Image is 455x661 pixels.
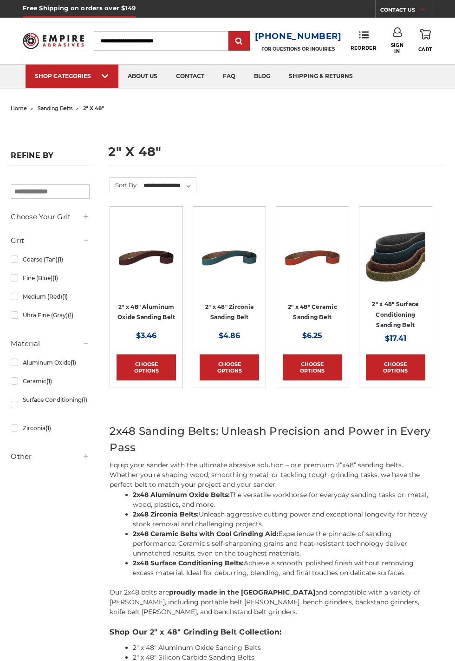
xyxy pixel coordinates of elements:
span: $6.25 [302,331,322,340]
strong: 2x48 Zirconia Belts: [133,510,199,518]
a: Cart [418,27,432,54]
a: Coarse (Tan) [11,251,90,268]
label: Sort By: [110,178,138,192]
p: Our 2x48 belts are and compatible with a variety of [PERSON_NAME], including portable belt [PERSO... [110,588,432,617]
h2: 2x48 Sanding Belts: Unleash Precision and Power in Every Pass [110,423,432,455]
a: 2" x 48" Sanding Belt - Ceramic [283,213,342,291]
span: Reorder [351,45,376,51]
span: (1) [45,425,51,432]
img: 2"x48" Surface Conditioning Sanding Belts [366,228,425,288]
a: Fine (Blue) [11,270,90,286]
a: home [11,105,27,111]
div: SHOP CATEGORIES [35,72,109,79]
a: contact [167,65,214,88]
span: Sign In [389,42,406,54]
strong: 2x48 Surface Conditioning Belts: [133,559,244,567]
a: 2"x48" Surface Conditioning Sanding Belts [366,213,425,291]
a: sanding belts [38,105,72,111]
h5: Grit [11,235,90,246]
a: about us [118,65,167,88]
span: (1) [62,293,68,300]
span: $3.46 [136,331,156,340]
a: 2" x 48" Aluminum Oxide Sanding Belt [117,303,175,321]
a: Aluminum Oxide [11,354,90,371]
h5: Material [11,338,90,349]
span: (1) [46,378,52,385]
li: Achieve a smooth, polished finish without removing excess material. Ideal for deburring, blending... [133,558,432,578]
a: Choose Options [200,354,259,380]
a: CONTACT US [380,5,432,18]
span: (1) [71,359,76,366]
a: Reorder [351,31,376,51]
a: 2" x 48" Zirconia Sanding Belt [205,303,253,321]
img: 2" x 48" Sanding Belt - Zirconia [200,228,259,288]
a: Surface Conditioning [11,392,90,418]
h1: 2" x 48" [108,145,444,165]
span: $4.86 [219,331,240,340]
a: [PHONE_NUMBER] [255,30,342,43]
img: 2" x 48" Sanding Belt - Ceramic [283,228,342,288]
h3: Shop Our 2" x 48" Grinding Belt Collection: [110,627,432,638]
strong: 2x48 Ceramic Belts with Cool Grinding Aid: [133,530,279,538]
select: Sort By: [142,179,196,193]
p: FOR QUESTIONS OR INQUIRIES [255,46,342,52]
a: Medium (Red) [11,288,90,305]
span: $17.41 [385,334,406,343]
input: Submit [230,32,248,51]
a: Ultra Fine (Gray) [11,307,90,323]
a: Ceramic [11,373,90,389]
a: shipping & returns [279,65,362,88]
a: 2" x 48" Sanding Belt - Aluminum Oxide [117,213,176,291]
a: faq [214,65,245,88]
li: Unleash aggressive cutting power and exceptional longevity for heavy stock removal and challengin... [133,510,432,529]
img: Empire Abrasives [23,29,84,53]
span: (1) [58,256,63,263]
h5: Refine by [11,151,90,165]
strong: proudly made in the [GEOGRAPHIC_DATA] [169,588,315,596]
a: 2" x 48" Ceramic Sanding Belt [288,303,337,321]
li: Experience the pinnacle of sanding performance. Ceramic's self-sharpening grains and heat-resista... [133,529,432,558]
li: The versatile workhorse for everyday sanding tasks on metal, wood, plastics, and more. [133,490,432,510]
span: Cart [418,46,432,52]
a: 2" x 48" Aluminum Oxide Sanding Belts [133,643,261,652]
span: (1) [68,312,73,319]
strong: 2x48 Aluminum Oxide Belts: [133,491,230,499]
a: Choose Options [117,354,176,380]
span: (1) [82,396,87,403]
span: 2" x 48" [83,105,104,111]
h5: Choose Your Grit [11,211,90,223]
a: Choose Options [283,354,342,380]
p: Equip your sander with the ultimate abrasive solution – our premium 2”x48” sanding belts. Whether... [110,460,432,490]
h5: Other [11,451,90,462]
a: Choose Options [366,354,425,380]
img: 2" x 48" Sanding Belt - Aluminum Oxide [117,228,176,288]
a: Zirconia [11,420,90,436]
a: blog [245,65,279,88]
span: (1) [52,275,58,281]
a: 2" x 48" Sanding Belt - Zirconia [200,213,259,291]
a: 2" x 48" Surface Conditioning Sanding Belt [372,301,419,328]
